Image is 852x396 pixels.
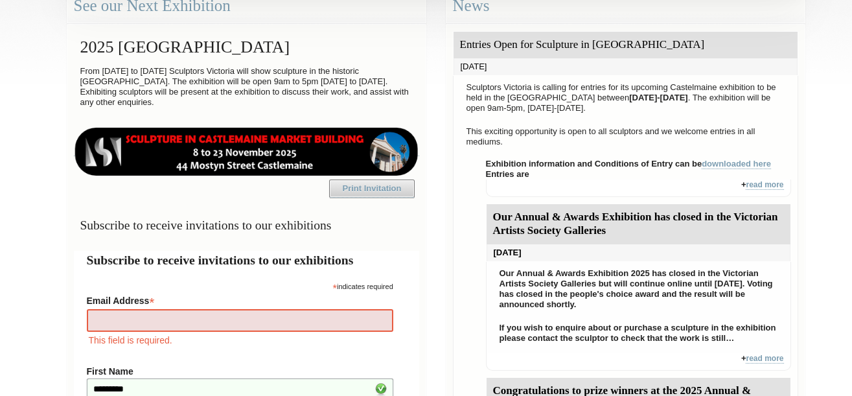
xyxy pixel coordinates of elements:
[87,333,393,347] div: This field is required.
[87,251,406,270] h2: Subscribe to receive invitations to our exhibitions
[74,213,419,238] h3: Subscribe to receive invitations to our exhibitions
[74,63,419,111] p: From [DATE] to [DATE] Sculptors Victoria will show sculpture in the historic [GEOGRAPHIC_DATA]. T...
[746,180,783,190] a: read more
[74,128,419,176] img: castlemaine-ldrbd25v2.png
[87,366,393,377] label: First Name
[460,123,791,150] p: This exciting opportunity is open to all sculptors and we welcome entries in all mediums.
[87,279,393,292] div: indicates required
[629,93,688,102] strong: [DATE]-[DATE]
[74,31,419,63] h2: 2025 [GEOGRAPHIC_DATA]
[454,32,798,58] div: Entries Open for Sculpture in [GEOGRAPHIC_DATA]
[87,292,393,307] label: Email Address
[486,353,791,371] div: +
[454,58,798,75] div: [DATE]
[486,159,772,169] strong: Exhibition information and Conditions of Entry can be
[486,180,791,197] div: +
[493,320,784,347] p: If you wish to enquire about or purchase a sculpture in the exhibition please contact the sculpto...
[329,180,415,198] a: Print Invitation
[487,244,790,261] div: [DATE]
[702,159,771,169] a: downloaded here
[493,265,784,313] p: Our Annual & Awards Exhibition 2025 has closed in the Victorian Artists Society Galleries but wil...
[460,79,791,117] p: Sculptors Victoria is calling for entries for its upcoming Castelmaine exhibition to be held in t...
[746,354,783,364] a: read more
[487,204,790,244] div: Our Annual & Awards Exhibition has closed in the Victorian Artists Society Galleries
